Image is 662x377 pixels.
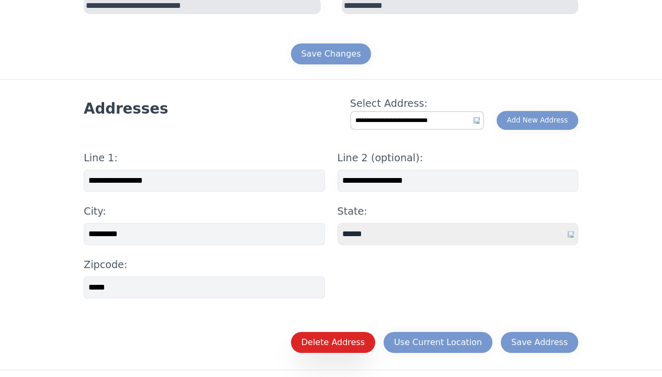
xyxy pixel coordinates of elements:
[338,151,579,165] h4: Line 2 (optional):
[507,115,568,126] div: Add New Address
[497,111,578,130] button: Add New Address
[84,204,325,219] h4: City:
[394,336,482,349] div: Use Current Location
[350,96,484,111] h4: Select Address:
[511,336,568,349] div: Save Address
[384,332,492,353] button: Use Current Location
[501,332,578,353] button: Save Address
[301,336,365,349] div: Delete Address
[301,48,361,60] div: Save Changes
[84,99,168,118] h3: Addresses
[291,43,372,64] button: Save Changes
[84,258,325,272] h4: Zipcode:
[291,332,375,353] button: Delete Address
[338,204,579,219] h4: State:
[84,151,325,165] h4: Line 1:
